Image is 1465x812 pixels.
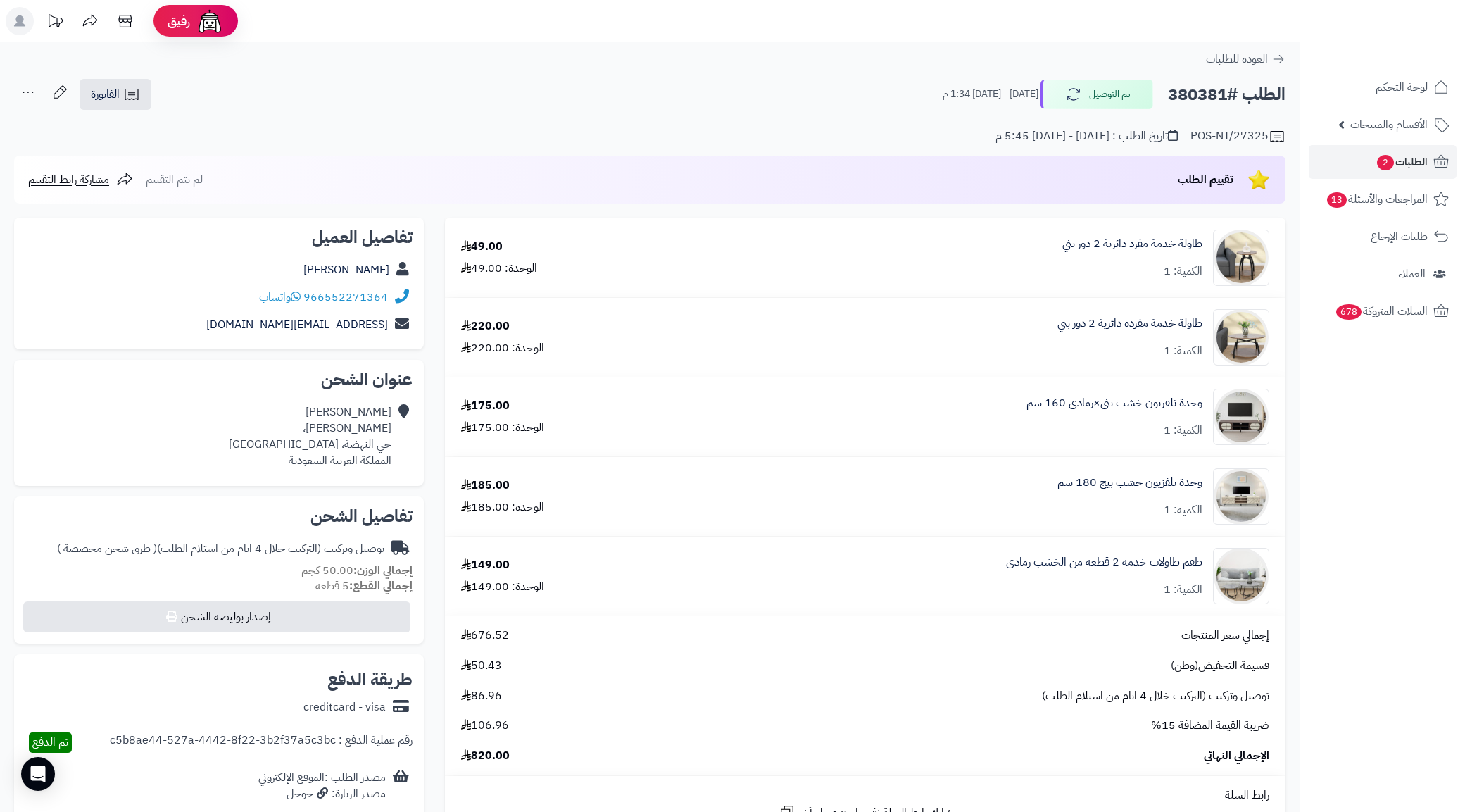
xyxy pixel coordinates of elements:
div: الوحدة: 49.00 [461,261,537,277]
a: السلات المتروكة678 [1309,294,1457,328]
span: 106.96 [461,718,509,734]
div: 175.00 [461,398,510,414]
div: 220.00 [461,318,510,335]
a: واتساب [259,289,301,306]
h2: الطلب #380381 [1168,80,1285,109]
a: العودة للطلبات [1206,51,1285,68]
img: logo-2.png [1369,20,1452,49]
span: 13 [1326,192,1347,208]
div: POS-NT/27325 [1190,128,1285,145]
span: 86.96 [461,688,502,704]
h2: تفاصيل العميل [25,229,413,246]
strong: إجمالي القطع: [349,577,413,594]
span: لم يتم التقييم [146,171,203,188]
img: ai-face.png [196,7,224,35]
div: الكمية: 1 [1164,263,1202,280]
span: ضريبة القيمة المضافة 15% [1151,718,1269,734]
span: المراجعات والأسئلة [1326,189,1428,209]
span: الطلبات [1376,152,1428,172]
a: طقم طاولات خدمة 2 قطعة من الخشب رمادي [1006,554,1202,570]
div: [PERSON_NAME] [PERSON_NAME]، حي النهضة، [GEOGRAPHIC_DATA] المملكة العربية السعودية [229,404,391,468]
button: إصدار بوليصة الشحن [23,601,410,632]
button: تم التوصيل [1040,80,1153,109]
span: تم الدفع [32,734,68,751]
a: الطلبات2 [1309,145,1457,179]
a: العملاء [1309,257,1457,291]
a: وحدة تلفزيون خشب بيج 180 سم [1057,475,1202,491]
div: الكمية: 1 [1164,343,1202,359]
div: مصدر الزيارة: جوجل [258,786,386,802]
div: الوحدة: 185.00 [461,499,544,516]
strong: إجمالي الوزن: [353,562,413,579]
div: 149.00 [461,557,510,573]
span: طلبات الإرجاع [1371,227,1428,246]
a: طاولة خدمة مفرد دائرية 2 دور بني [1062,236,1202,252]
span: ( طرق شحن مخصصة ) [57,540,157,557]
small: 50.00 كجم [301,562,413,579]
img: 1750071020-1-90x90.jpg [1214,230,1269,286]
a: طلبات الإرجاع [1309,220,1457,254]
span: 2 [1376,154,1395,171]
div: رقم عملية الدفع : c5b8ae44-527a-4442-8f22-3b2f37a5c3bc [110,732,413,753]
span: تقييم الطلب [1178,171,1233,188]
span: العملاء [1398,264,1426,284]
div: رابط السلة [451,787,1280,804]
h2: عنوان الشحن [25,371,413,388]
span: لوحة التحكم [1376,77,1428,97]
span: 820.00 [461,748,510,764]
span: توصيل وتركيب (التركيب خلال 4 ايام من استلام الطلب) [1042,688,1269,704]
div: الوحدة: 220.00 [461,340,544,356]
span: 676.52 [461,627,509,644]
div: الوحدة: 149.00 [461,579,544,595]
div: توصيل وتركيب (التركيب خلال 4 ايام من استلام الطلب) [57,541,384,557]
span: 678 [1335,304,1362,320]
span: قسيمة التخفيض(وطن) [1171,658,1269,674]
span: إجمالي سعر المنتجات [1181,627,1269,644]
img: 1752911431-1-90x90.jpg [1214,548,1269,604]
span: الأقسام والمنتجات [1350,115,1428,135]
img: 1750492481-220601011451-90x90.jpg [1214,389,1269,445]
div: تاريخ الطلب : [DATE] - [DATE] 5:45 م [995,128,1178,144]
a: 966552271364 [303,289,388,306]
a: [PERSON_NAME] [303,261,389,278]
span: مشاركة رابط التقييم [28,171,109,188]
span: رفيق [168,13,190,30]
a: وحدة تلفزيون خشب بني×رمادي 160 سم [1026,395,1202,411]
small: [DATE] - [DATE] 1:34 م [943,87,1038,101]
h2: طريقة الدفع [327,671,413,688]
a: المراجعات والأسئلة13 [1309,182,1457,216]
div: الكمية: 1 [1164,423,1202,439]
a: الفاتورة [80,79,151,110]
a: تحديثات المنصة [37,7,73,39]
span: السلات المتروكة [1335,301,1428,321]
a: مشاركة رابط التقييم [28,171,133,188]
span: الفاتورة [91,86,120,103]
img: 1750155904-1-90x90.jpg [1214,309,1269,366]
div: 49.00 [461,239,503,255]
small: 5 قطعة [315,577,413,594]
div: الكمية: 1 [1164,582,1202,598]
a: لوحة التحكم [1309,70,1457,104]
div: creditcard - visa [303,699,386,716]
h2: تفاصيل الشحن [25,508,413,525]
span: الإجمالي النهائي [1204,748,1269,764]
div: الوحدة: 175.00 [461,420,544,436]
a: طاولة خدمة مفردة دائرية 2 دور بني [1057,316,1202,332]
div: 185.00 [461,477,510,494]
a: [EMAIL_ADDRESS][DOMAIN_NAME] [206,316,388,333]
div: الكمية: 1 [1164,502,1202,518]
span: -50.43 [461,658,506,674]
img: 1750501109-220601011472-90x90.jpg [1214,468,1269,525]
div: مصدر الطلب :الموقع الإلكتروني [258,770,386,802]
div: Open Intercom Messenger [21,757,55,791]
span: العودة للطلبات [1206,51,1268,68]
